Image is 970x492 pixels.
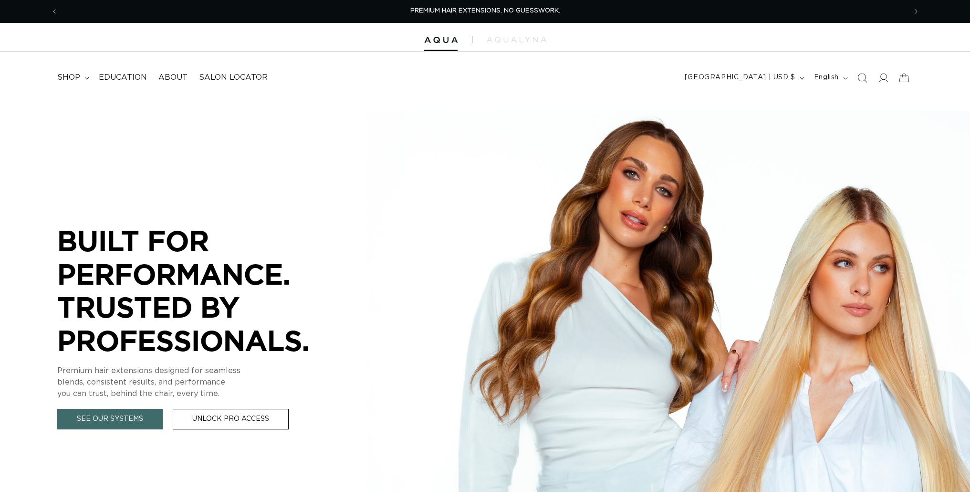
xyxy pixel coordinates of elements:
[57,409,163,429] a: See Our Systems
[99,73,147,83] span: Education
[424,37,458,43] img: Aqua Hair Extensions
[57,73,80,83] span: shop
[814,73,839,83] span: English
[906,2,927,21] button: Next announcement
[685,73,795,83] span: [GEOGRAPHIC_DATA] | USD $
[44,2,65,21] button: Previous announcement
[410,8,560,14] span: PREMIUM HAIR EXTENSIONS. NO GUESSWORK.
[93,67,153,88] a: Education
[193,67,273,88] a: Salon Locator
[57,224,344,357] p: BUILT FOR PERFORMANCE. TRUSTED BY PROFESSIONALS.
[199,73,268,83] span: Salon Locator
[852,67,873,88] summary: Search
[487,37,546,43] img: aqualyna.com
[52,67,93,88] summary: shop
[153,67,193,88] a: About
[679,69,808,87] button: [GEOGRAPHIC_DATA] | USD $
[173,409,289,429] a: Unlock Pro Access
[57,365,344,399] p: Premium hair extensions designed for seamless blends, consistent results, and performance you can...
[158,73,188,83] span: About
[808,69,852,87] button: English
